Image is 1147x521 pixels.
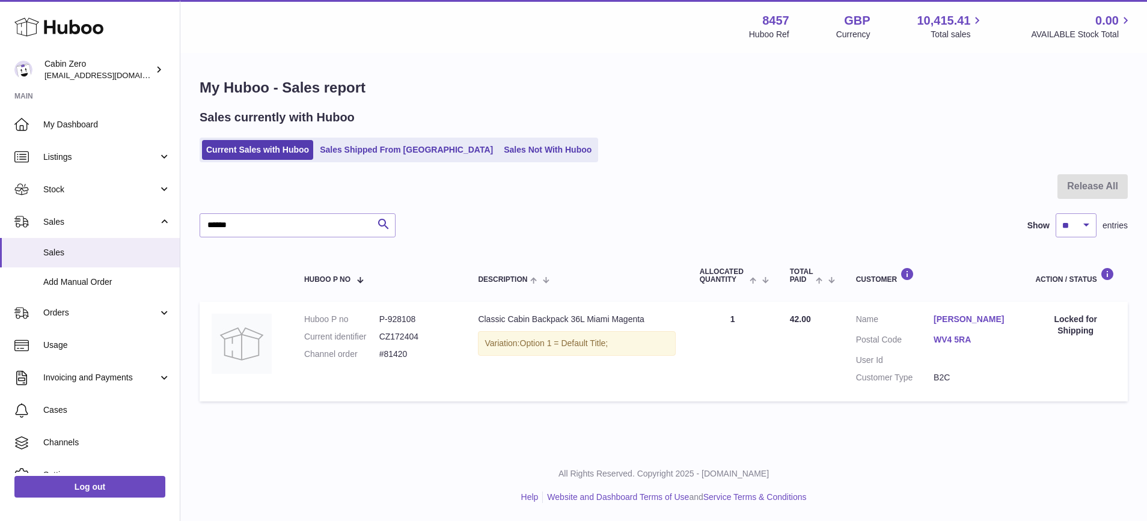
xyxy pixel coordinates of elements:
div: Huboo Ref [749,29,789,40]
span: 42.00 [790,314,811,324]
span: [EMAIL_ADDRESS][DOMAIN_NAME] [44,70,177,80]
td: 1 [688,302,778,401]
span: Stock [43,184,158,195]
span: Total sales [931,29,984,40]
a: [PERSON_NAME] [934,314,1011,325]
span: Huboo P no [304,276,350,284]
span: Sales [43,247,171,258]
img: no-photo.jpg [212,314,272,374]
a: 10,415.41 Total sales [917,13,984,40]
dt: Postal Code [856,334,934,349]
dt: User Id [856,355,934,366]
a: Website and Dashboard Terms of Use [547,492,689,502]
span: Description [478,276,527,284]
h1: My Huboo - Sales report [200,78,1128,97]
h2: Sales currently with Huboo [200,109,355,126]
div: Action / Status [1035,267,1116,284]
dt: Name [856,314,934,328]
span: My Dashboard [43,119,171,130]
span: Usage [43,340,171,351]
span: Cases [43,404,171,416]
div: Currency [836,29,870,40]
label: Show [1027,220,1050,231]
span: Option 1 = Default Title; [520,338,608,348]
dt: Customer Type [856,372,934,383]
span: Orders [43,307,158,318]
span: Sales [43,216,158,228]
span: Total paid [790,268,813,284]
div: Cabin Zero [44,58,153,81]
span: ALLOCATED Quantity [700,268,747,284]
div: Variation: [478,331,675,356]
a: Log out [14,476,165,498]
span: Invoicing and Payments [43,372,158,383]
dd: CZ172404 [379,331,454,343]
a: Sales Not With Huboo [500,140,596,160]
a: WV4 5RA [934,334,1011,346]
dd: #81420 [379,349,454,360]
a: Current Sales with Huboo [202,140,313,160]
p: All Rights Reserved. Copyright 2025 - [DOMAIN_NAME] [190,468,1137,480]
span: entries [1103,220,1128,231]
span: Settings [43,469,171,481]
div: Classic Cabin Backpack 36L Miami Magenta [478,314,675,325]
span: Channels [43,437,171,448]
strong: GBP [844,13,870,29]
a: Help [521,492,539,502]
dd: P-928108 [379,314,454,325]
strong: 8457 [762,13,789,29]
img: huboo@cabinzero.com [14,61,32,79]
dt: Channel order [304,349,379,360]
div: Locked for Shipping [1035,314,1116,337]
a: 0.00 AVAILABLE Stock Total [1031,13,1133,40]
span: AVAILABLE Stock Total [1031,29,1133,40]
span: 10,415.41 [917,13,970,29]
div: Customer [856,267,1012,284]
dt: Huboo P no [304,314,379,325]
span: Listings [43,151,158,163]
li: and [543,492,806,503]
a: Service Terms & Conditions [703,492,807,502]
dt: Current identifier [304,331,379,343]
dd: B2C [934,372,1011,383]
span: Add Manual Order [43,276,171,288]
span: 0.00 [1095,13,1119,29]
a: Sales Shipped From [GEOGRAPHIC_DATA] [316,140,497,160]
